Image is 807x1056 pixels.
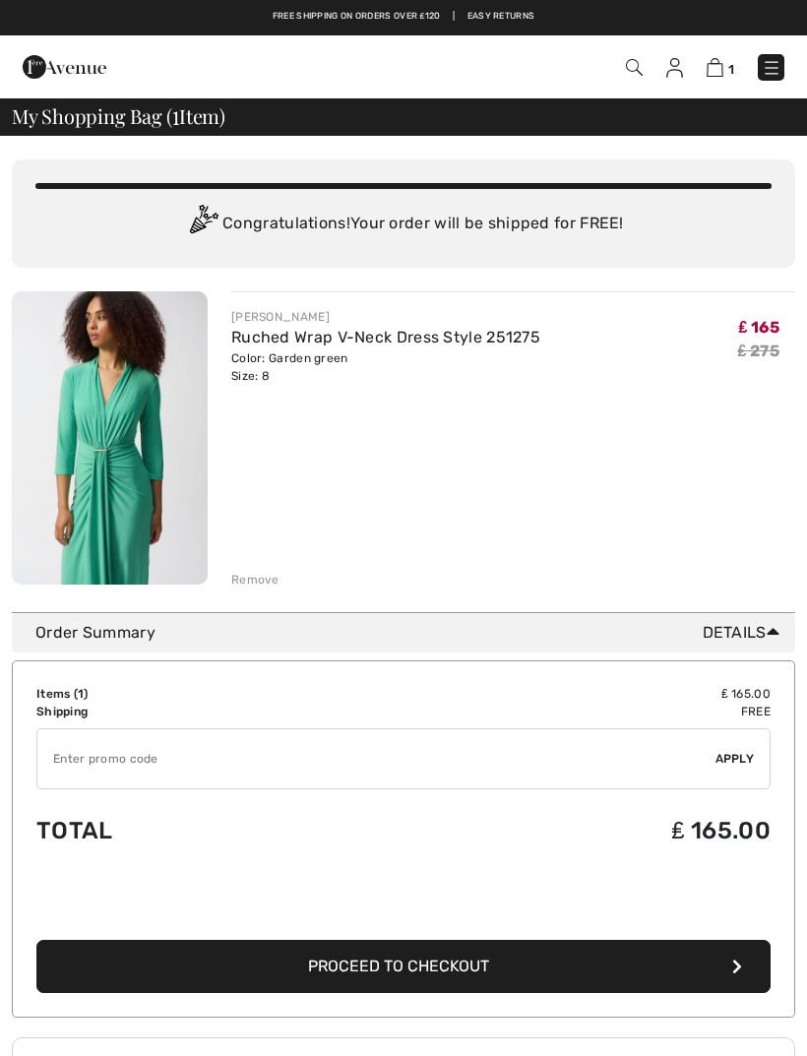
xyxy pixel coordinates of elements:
img: Search [626,59,643,76]
td: Total [36,797,355,864]
s: ₤ 275 [738,342,779,360]
img: My Info [666,58,683,78]
span: Apply [715,750,755,768]
td: Free [355,703,771,720]
span: 1 [78,687,84,701]
td: Items ( ) [36,685,355,703]
span: ₤ 165 [739,318,779,337]
div: Color: Garden green Size: 8 [231,349,540,385]
span: Proceed to Checkout [308,957,489,975]
span: 1 [172,101,179,127]
div: Remove [231,571,279,589]
td: Shipping [36,703,355,720]
span: 1 [728,62,734,77]
a: 1 [707,55,734,79]
a: 1ère Avenue [23,56,106,75]
span: | [453,10,455,24]
img: Menu [762,58,781,78]
img: 1ère Avenue [23,47,106,87]
span: My Shopping Bag ( Item) [12,106,225,126]
img: Shopping Bag [707,58,723,77]
iframe: PayPal [36,879,771,933]
button: Proceed to Checkout [36,940,771,993]
img: Congratulation2.svg [183,205,222,244]
div: Congratulations! Your order will be shipped for FREE! [35,205,772,244]
td: ₤ 165.00 [355,797,771,864]
div: Order Summary [35,621,787,645]
img: Ruched Wrap V-Neck Dress Style 251275 [12,291,208,585]
td: ₤ 165.00 [355,685,771,703]
input: Promo code [37,729,715,788]
a: Free shipping on orders over ₤120 [273,10,441,24]
div: [PERSON_NAME] [231,308,540,326]
a: Easy Returns [467,10,535,24]
a: Ruched Wrap V-Neck Dress Style 251275 [231,328,540,346]
span: Details [703,621,787,645]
